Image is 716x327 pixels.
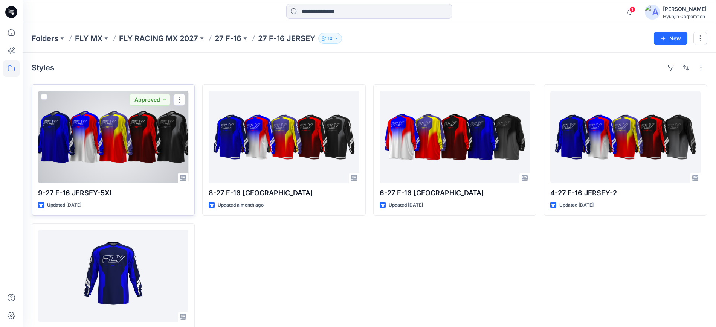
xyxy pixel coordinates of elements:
[550,188,701,198] p: 4-27 F-16 JERSEY-2
[38,230,188,322] a: 1-27 F-16 JERSEY
[654,32,687,45] button: New
[209,188,359,198] p: 8-27 F-16 [GEOGRAPHIC_DATA]
[645,5,660,20] img: avatar
[218,201,264,209] p: Updated a month ago
[629,6,635,12] span: 1
[380,188,530,198] p: 6-27 F-16 [GEOGRAPHIC_DATA]
[119,33,198,44] a: FLY RACING MX 2027
[318,33,342,44] button: 10
[328,34,333,43] p: 10
[32,63,54,72] h4: Styles
[215,33,241,44] a: 27 F-16
[663,5,707,14] div: [PERSON_NAME]
[209,91,359,183] a: 8-27 F-16 JERSEY
[47,201,81,209] p: Updated [DATE]
[38,188,188,198] p: 9-27 F-16 JERSEY-5XL
[75,33,102,44] a: FLY MX
[550,91,701,183] a: 4-27 F-16 JERSEY-2
[663,14,707,19] div: Hyunjin Corporation
[32,33,58,44] a: Folders
[559,201,594,209] p: Updated [DATE]
[389,201,423,209] p: Updated [DATE]
[258,33,315,44] p: 27 F-16 JERSEY
[38,91,188,183] a: 9-27 F-16 JERSEY-5XL
[380,91,530,183] a: 6-27 F-16 JERSEY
